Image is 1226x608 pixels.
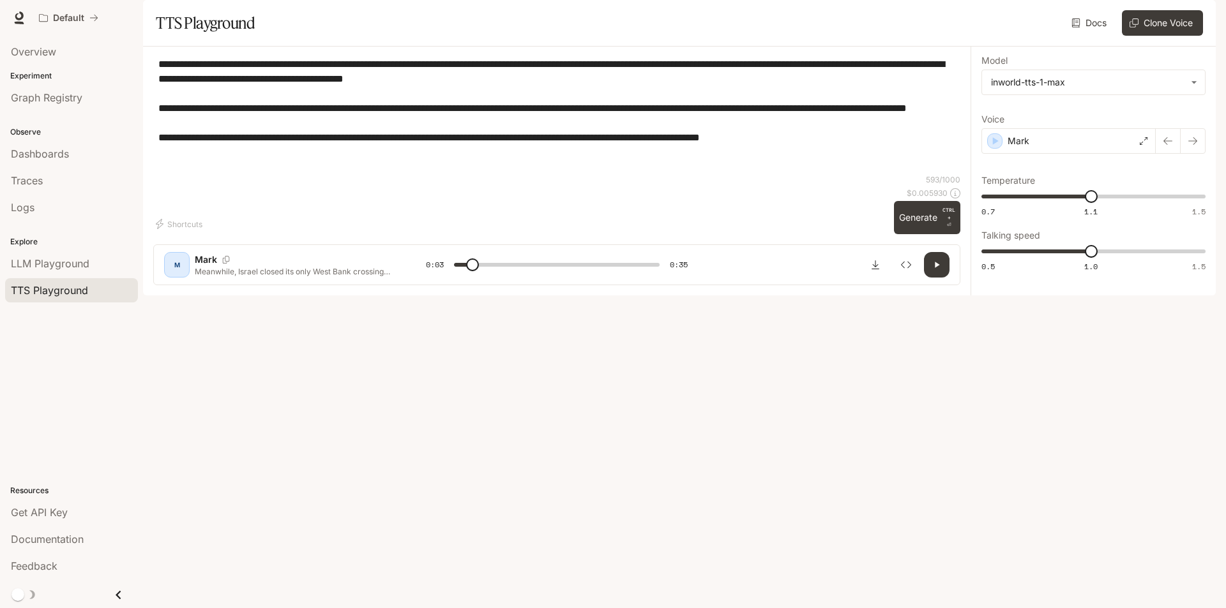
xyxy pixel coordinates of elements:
div: inworld-tts-1-max [982,70,1205,94]
span: 1.5 [1192,206,1206,217]
p: Temperature [981,176,1035,185]
span: 0.7 [981,206,995,217]
button: Inspect [893,252,919,278]
a: Docs [1069,10,1112,36]
p: Model [981,56,1008,65]
p: Mark [1008,135,1029,147]
span: 0:03 [426,258,444,271]
button: Clone Voice [1122,10,1203,36]
p: Meanwhile, Israel closed its only West Bank crossing with Jordan after a deadly shooting. In [GEO... [195,266,395,277]
span: 0.5 [981,261,995,272]
span: 1.0 [1084,261,1098,272]
h1: TTS Playground [156,10,255,36]
button: All workspaces [33,5,104,31]
p: ⏎ [942,206,955,229]
span: 1.1 [1084,206,1098,217]
button: GenerateCTRL +⏎ [894,201,960,234]
div: inworld-tts-1-max [991,76,1184,89]
button: Shortcuts [153,214,208,234]
p: Default [53,13,84,24]
p: Mark [195,253,217,266]
button: Copy Voice ID [217,256,235,263]
span: 1.5 [1192,261,1206,272]
p: Voice [981,115,1004,124]
span: 0:35 [670,258,688,271]
button: Download audio [863,252,888,278]
div: M [167,255,187,275]
p: CTRL + [942,206,955,221]
p: Talking speed [981,231,1040,240]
